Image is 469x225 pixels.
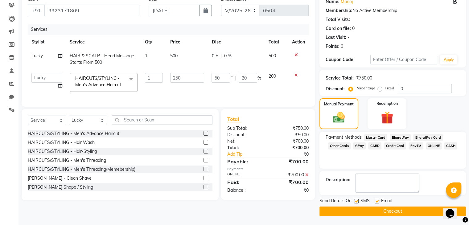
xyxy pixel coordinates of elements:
[326,7,352,14] div: Membership:
[141,35,167,49] th: Qty
[356,75,372,81] div: ₹750.00
[257,75,261,81] span: %
[409,142,423,149] span: PayTM
[368,142,381,149] span: CARD
[326,7,460,14] div: No Active Membership
[268,187,313,194] div: ₹0
[324,101,354,107] label: Manual Payment
[223,125,268,132] div: Sub Total:
[370,55,438,64] input: Enter Offer / Coupon Code
[268,132,313,138] div: ₹50.00
[326,43,339,50] div: Points:
[348,34,349,41] div: -
[326,25,351,32] div: Card on file:
[223,172,268,178] div: ONLINE
[319,198,352,205] span: Send Details On
[227,166,309,172] div: Payments
[224,53,231,59] span: 0 %
[223,138,268,145] div: Net:
[75,76,121,88] span: HAIRCUTS/STYLING - Men's Advance Haircut
[235,75,236,81] span: |
[352,25,355,32] div: 0
[326,75,354,81] div: Service Total:
[384,142,406,149] span: Credit Card
[268,145,313,151] div: ₹700.00
[328,142,351,149] span: Other Cards
[28,130,119,137] div: HAIRCUTS/STYLING - Men's Advance Haircut
[353,142,366,149] span: GPay
[268,158,313,165] div: ₹700.00
[44,5,139,16] input: Search by Name/Mobile/Email/Code
[326,177,350,183] div: Description:
[223,187,268,194] div: Balance :
[121,82,124,88] a: x
[28,157,106,164] div: HAIRCUTS/STYLING - Men's Threading
[444,142,457,149] span: CASH
[329,111,348,124] img: _cash.svg
[268,53,276,59] span: 500
[28,24,313,35] div: Services
[268,125,313,132] div: ₹750.00
[223,158,268,165] div: Payable:
[268,73,276,79] span: 200
[223,132,268,138] div: Discount:
[341,43,343,50] div: 0
[28,5,45,16] button: +91
[326,56,370,63] div: Coupon Code
[220,53,221,59] span: |
[170,53,178,59] span: 500
[167,35,208,49] th: Price
[28,166,135,173] div: HAIRCUTS/STYLING - Men's Threading(Memebership)
[326,134,362,141] span: Payment Methods
[426,142,442,149] span: ONLINE
[66,35,141,49] th: Service
[212,53,218,59] span: 0 F
[326,34,346,41] div: Last Visit:
[356,85,375,91] label: Percentage
[223,145,268,151] div: Total:
[31,53,43,59] span: Lucky
[376,101,398,106] label: Redemption
[390,134,411,141] span: BharatPay
[28,148,97,155] div: HAIRCUTS/STYLING - Hair-Styling
[319,207,466,216] button: Checkout
[223,178,268,186] div: Paid:
[326,86,345,92] div: Discount:
[385,85,394,91] label: Fixed
[440,55,457,64] button: Apply
[360,198,370,205] span: SMS
[28,175,92,182] div: [PERSON_NAME] - Clean Shave
[268,138,313,145] div: ₹700.00
[413,134,443,141] span: BharatPay Card
[288,35,309,49] th: Action
[145,53,147,59] span: 1
[275,151,313,157] div: ₹0
[230,75,232,81] span: F
[208,35,265,49] th: Disc
[28,139,95,146] div: HAIRCUTS/STYLING - Hair Wash
[268,172,313,178] div: ₹700.00
[443,200,463,219] iframe: chat widget
[381,198,392,205] span: Email
[364,134,388,141] span: Master Card
[223,151,275,157] a: Add Tip
[265,35,288,49] th: Total
[268,178,313,186] div: ₹700.00
[28,184,93,190] div: [PERSON_NAME] Shape / Styling
[28,35,66,49] th: Stylist
[326,16,350,23] div: Total Visits:
[70,53,134,65] span: HAIR & SCALP - Head Massage Starts From 500
[227,116,241,122] span: Total
[112,115,212,125] input: Search or Scan
[377,110,397,125] img: _gift.svg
